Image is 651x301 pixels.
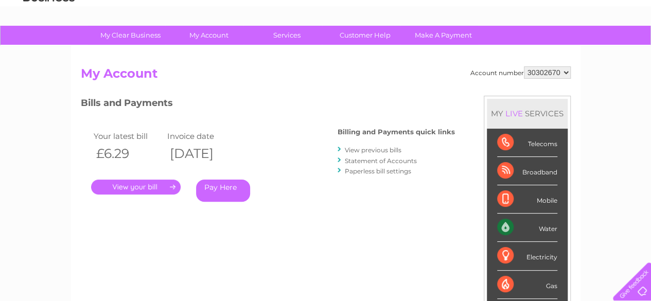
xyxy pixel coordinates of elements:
a: Pay Here [196,180,250,202]
h4: Billing and Payments quick links [338,128,455,136]
a: Make A Payment [401,26,486,45]
a: . [91,180,181,194]
a: View previous bills [345,146,401,154]
a: My Account [166,26,251,45]
a: Services [244,26,329,45]
a: Energy [496,44,518,51]
a: Customer Help [323,26,408,45]
div: Mobile [497,185,557,214]
a: Log out [617,44,641,51]
img: logo.png [23,27,75,58]
div: LIVE [503,109,525,118]
th: £6.29 [91,143,165,164]
a: 0333 014 3131 [457,5,528,18]
div: Broadband [497,157,557,185]
td: Your latest bill [91,129,165,143]
th: [DATE] [165,143,239,164]
div: Account number [470,66,571,79]
h3: Bills and Payments [81,96,455,114]
a: Telecoms [524,44,555,51]
div: Gas [497,271,557,299]
div: Clear Business is a trading name of Verastar Limited (registered in [GEOGRAPHIC_DATA] No. 3667643... [83,6,569,50]
div: MY SERVICES [487,99,568,128]
a: Water [470,44,489,51]
td: Invoice date [165,129,239,143]
a: My Clear Business [88,26,173,45]
div: Electricity [497,242,557,270]
div: Water [497,214,557,242]
a: Statement of Accounts [345,157,417,165]
a: Paperless bill settings [345,167,411,175]
a: Contact [583,44,608,51]
h2: My Account [81,66,571,86]
a: Blog [561,44,576,51]
div: Telecoms [497,129,557,157]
